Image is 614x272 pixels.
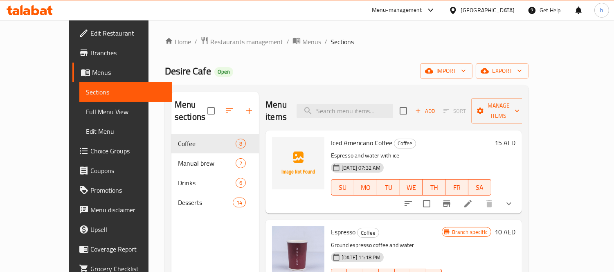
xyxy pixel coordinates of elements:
[449,228,491,236] span: Branch specific
[79,82,172,102] a: Sections
[236,158,246,168] div: items
[72,43,172,63] a: Branches
[394,139,416,148] span: Coffee
[358,228,379,238] span: Coffee
[86,126,165,136] span: Edit Menu
[372,5,422,15] div: Menu-management
[165,62,211,80] span: Desire Cafe
[272,137,324,189] img: Iced Americano Coffee
[335,182,351,193] span: SU
[236,140,245,148] span: 8
[478,101,520,121] span: Manage items
[358,182,374,193] span: MO
[412,105,438,117] button: Add
[79,121,172,141] a: Edit Menu
[200,36,283,47] a: Restaurants management
[338,164,384,172] span: [DATE] 07:32 AM
[236,139,246,148] div: items
[449,182,465,193] span: FR
[214,68,233,75] span: Open
[90,205,165,215] span: Menu disclaimer
[239,101,259,121] button: Add section
[236,160,245,167] span: 2
[468,179,491,196] button: SA
[175,99,207,123] h2: Menu sections
[331,240,442,250] p: Ground espresso coffee and water
[394,139,416,148] div: Coffee
[600,6,603,15] span: h
[438,105,471,117] span: Select section first
[331,137,392,149] span: Iced Americano Coffee
[377,179,400,196] button: TU
[210,37,283,47] span: Restaurants management
[178,178,236,188] span: Drinks
[354,179,377,196] button: MO
[86,107,165,117] span: Full Menu View
[338,254,384,261] span: [DATE] 11:18 PM
[86,87,165,97] span: Sections
[171,193,259,212] div: Desserts14
[265,99,287,123] h2: Menu items
[472,182,488,193] span: SA
[403,182,420,193] span: WE
[236,178,246,188] div: items
[292,36,321,47] a: Menus
[72,220,172,239] a: Upsell
[324,37,327,47] li: /
[495,137,515,148] h6: 15 AED
[233,199,245,207] span: 14
[90,28,165,38] span: Edit Restaurant
[380,182,397,193] span: TU
[194,37,197,47] li: /
[331,179,354,196] button: SU
[90,225,165,234] span: Upsell
[165,36,529,47] nav: breadcrumb
[420,63,472,79] button: import
[90,185,165,195] span: Promotions
[171,130,259,216] nav: Menu sections
[233,198,246,207] div: items
[92,67,165,77] span: Menus
[427,66,466,76] span: import
[165,37,191,47] a: Home
[331,37,354,47] span: Sections
[72,161,172,180] a: Coupons
[72,23,172,43] a: Edit Restaurant
[178,139,236,148] span: Coffee
[79,102,172,121] a: Full Menu View
[331,226,355,238] span: Espresso
[331,151,491,161] p: Espresso and water with ice
[398,194,418,214] button: sort-choices
[90,48,165,58] span: Branches
[72,239,172,259] a: Coverage Report
[414,106,436,116] span: Add
[476,63,529,79] button: export
[286,37,289,47] li: /
[178,158,236,168] span: Manual brew
[90,244,165,254] span: Coverage Report
[202,102,220,119] span: Select all sections
[400,179,423,196] button: WE
[178,198,233,207] span: Desserts
[171,173,259,193] div: Drinks6
[72,141,172,161] a: Choice Groups
[171,153,259,173] div: Manual brew2
[504,199,514,209] svg: Show Choices
[72,200,172,220] a: Menu disclaimer
[426,182,442,193] span: TH
[412,105,438,117] span: Add item
[499,194,519,214] button: show more
[437,194,457,214] button: Branch-specific-item
[220,101,239,121] span: Sort sections
[72,63,172,82] a: Menus
[302,37,321,47] span: Menus
[418,195,435,212] span: Select to update
[171,134,259,153] div: Coffee8
[495,226,515,238] h6: 10 AED
[72,180,172,200] a: Promotions
[236,179,245,187] span: 6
